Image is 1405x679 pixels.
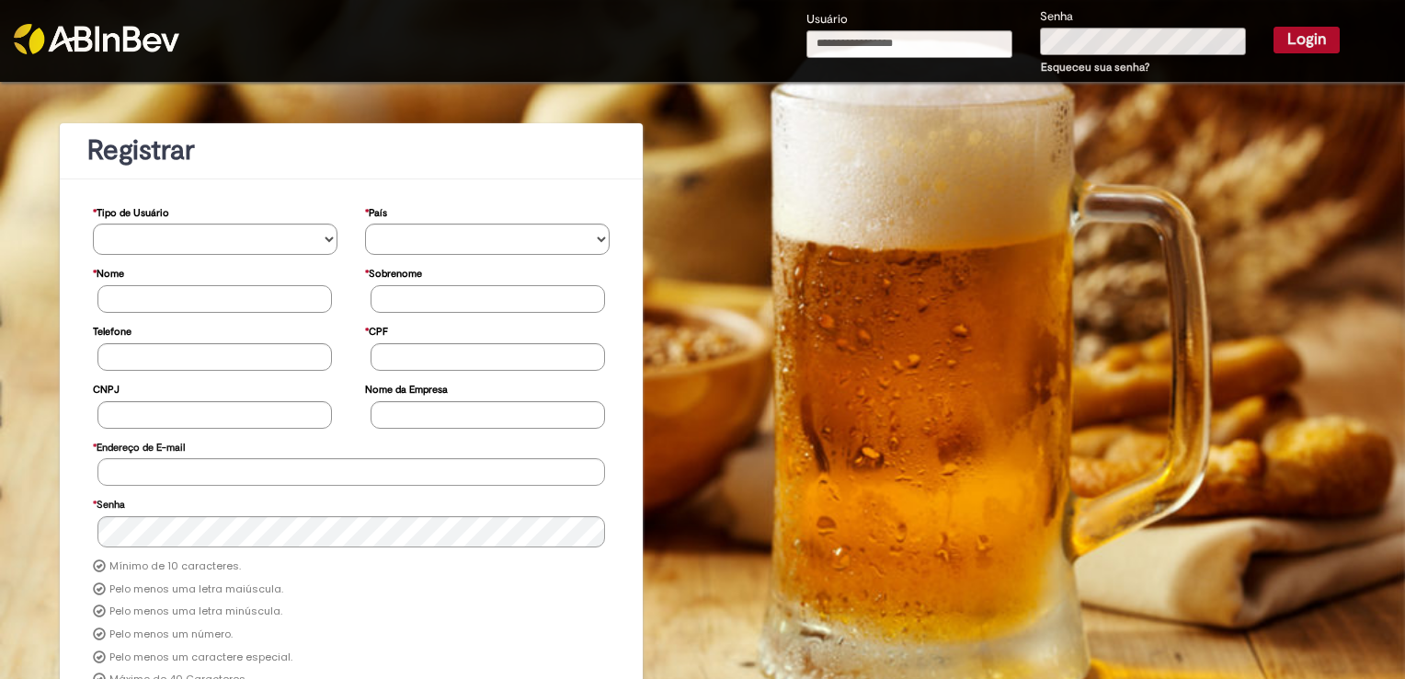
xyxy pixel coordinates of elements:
[93,374,120,401] label: CNPJ
[806,11,848,29] label: Usuário
[93,489,125,516] label: Senha
[365,316,388,343] label: CPF
[93,198,169,224] label: Tipo de Usuário
[109,604,282,619] label: Pelo menos uma letra minúscula.
[1040,8,1073,26] label: Senha
[109,559,241,574] label: Mínimo de 10 caracteres.
[93,432,185,459] label: Endereço de E-mail
[93,259,124,285] label: Nome
[109,650,292,665] label: Pelo menos um caractere especial.
[109,627,233,642] label: Pelo menos um número.
[93,316,131,343] label: Telefone
[365,259,422,285] label: Sobrenome
[365,374,448,401] label: Nome da Empresa
[14,24,179,54] img: ABInbev-white.png
[365,198,387,224] label: País
[87,135,615,166] h1: Registrar
[1041,60,1149,75] a: Esqueceu sua senha?
[1274,27,1340,52] button: Login
[109,582,283,597] label: Pelo menos uma letra maiúscula.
